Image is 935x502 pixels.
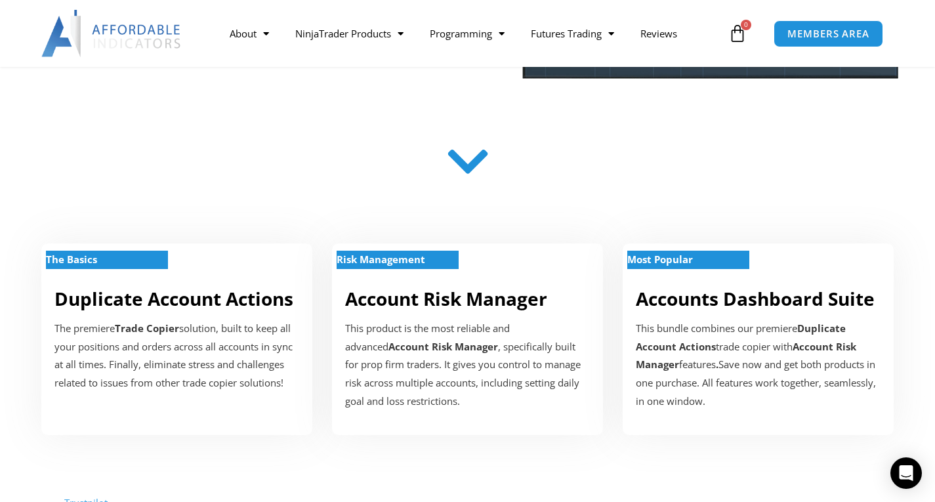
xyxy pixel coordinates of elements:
[636,320,881,411] div: This bundle combines our premiere trade copier with features Save now and get both products in on...
[709,14,766,52] a: 0
[46,253,97,266] strong: The Basics
[787,29,869,39] span: MEMBERS AREA
[54,320,299,392] p: The premiere solution, built to keep all your positions and orders across all accounts in sync at...
[282,18,417,49] a: NinjaTrader Products
[41,10,182,57] img: LogoAI | Affordable Indicators – NinjaTrader
[627,18,690,49] a: Reviews
[627,253,693,266] strong: Most Popular
[217,18,282,49] a: About
[345,286,547,311] a: Account Risk Manager
[337,253,425,266] strong: Risk Management
[741,20,751,30] span: 0
[115,322,179,335] strong: Trade Copier
[417,18,518,49] a: Programming
[345,320,590,411] p: This product is the most reliable and advanced , specifically built for prop firm traders. It giv...
[774,20,883,47] a: MEMBERS AREA
[54,286,293,311] a: Duplicate Account Actions
[890,457,922,489] div: Open Intercom Messenger
[518,18,627,49] a: Futures Trading
[716,358,718,371] b: .
[636,286,875,311] a: Accounts Dashboard Suite
[388,340,498,353] strong: Account Risk Manager
[217,18,725,49] nav: Menu
[636,322,846,353] b: Duplicate Account Actions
